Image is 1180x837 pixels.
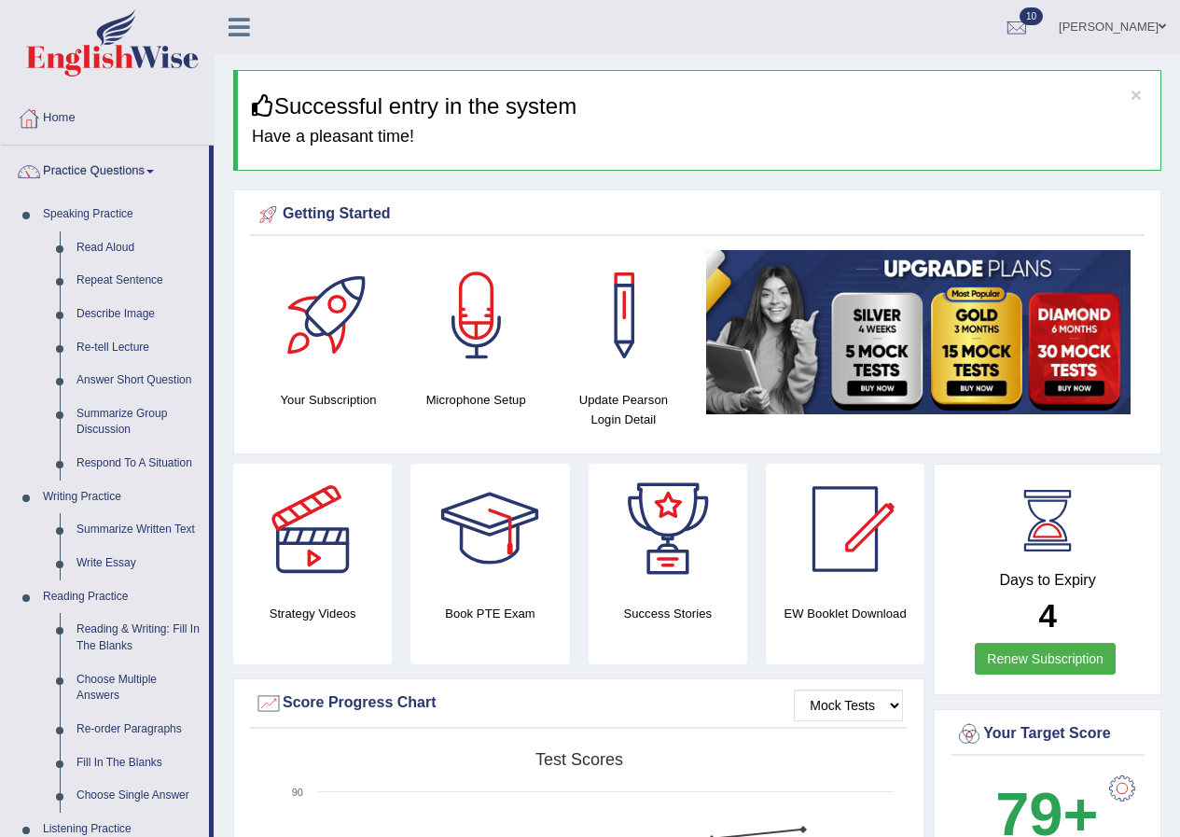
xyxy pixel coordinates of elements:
[35,580,209,614] a: Reading Practice
[1131,85,1142,105] button: ×
[535,750,623,769] tspan: Test scores
[1,146,209,192] a: Practice Questions
[264,390,393,410] h4: Your Subscription
[68,298,209,331] a: Describe Image
[68,513,209,547] a: Summarize Written Text
[35,481,209,514] a: Writing Practice
[68,364,209,398] a: Answer Short Question
[68,447,209,481] a: Respond To A Situation
[559,390,687,429] h4: Update Pearson Login Detail
[292,787,303,798] text: 90
[68,779,209,813] a: Choose Single Answer
[68,713,209,746] a: Re-order Paragraphs
[233,604,392,623] h4: Strategy Videos
[35,198,209,231] a: Speaking Practice
[68,264,209,298] a: Repeat Sentence
[68,613,209,663] a: Reading & Writing: Fill In The Blanks
[955,720,1140,748] div: Your Target Score
[589,604,747,623] h4: Success Stories
[68,663,209,713] a: Choose Multiple Answers
[68,746,209,780] a: Fill In The Blanks
[410,604,569,623] h4: Book PTE Exam
[1038,597,1056,634] b: 4
[411,390,540,410] h4: Microphone Setup
[975,643,1116,675] a: Renew Subscription
[252,94,1146,119] h3: Successful entry in the system
[68,398,209,447] a: Summarize Group Discussion
[68,231,209,265] a: Read Aloud
[68,331,209,365] a: Re-tell Lecture
[255,201,1140,229] div: Getting Started
[1020,7,1043,25] span: 10
[955,572,1140,589] h4: Days to Expiry
[1,92,214,139] a: Home
[68,547,209,580] a: Write Essay
[706,250,1131,414] img: small5.jpg
[255,690,903,718] div: Score Progress Chart
[252,128,1146,146] h4: Have a pleasant time!
[766,604,924,623] h4: EW Booklet Download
